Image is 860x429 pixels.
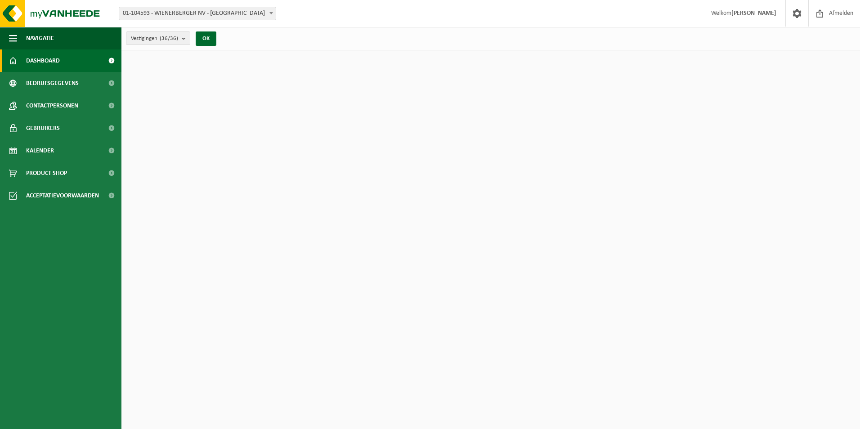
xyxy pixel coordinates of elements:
[196,31,216,46] button: OK
[26,49,60,72] span: Dashboard
[26,72,79,94] span: Bedrijfsgegevens
[26,184,99,207] span: Acceptatievoorwaarden
[26,162,67,184] span: Product Shop
[131,32,178,45] span: Vestigingen
[731,10,776,17] strong: [PERSON_NAME]
[26,139,54,162] span: Kalender
[126,31,190,45] button: Vestigingen(36/36)
[119,7,276,20] span: 01-104593 - WIENERBERGER NV - KORTRIJK
[26,27,54,49] span: Navigatie
[26,94,78,117] span: Contactpersonen
[26,117,60,139] span: Gebruikers
[160,36,178,41] count: (36/36)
